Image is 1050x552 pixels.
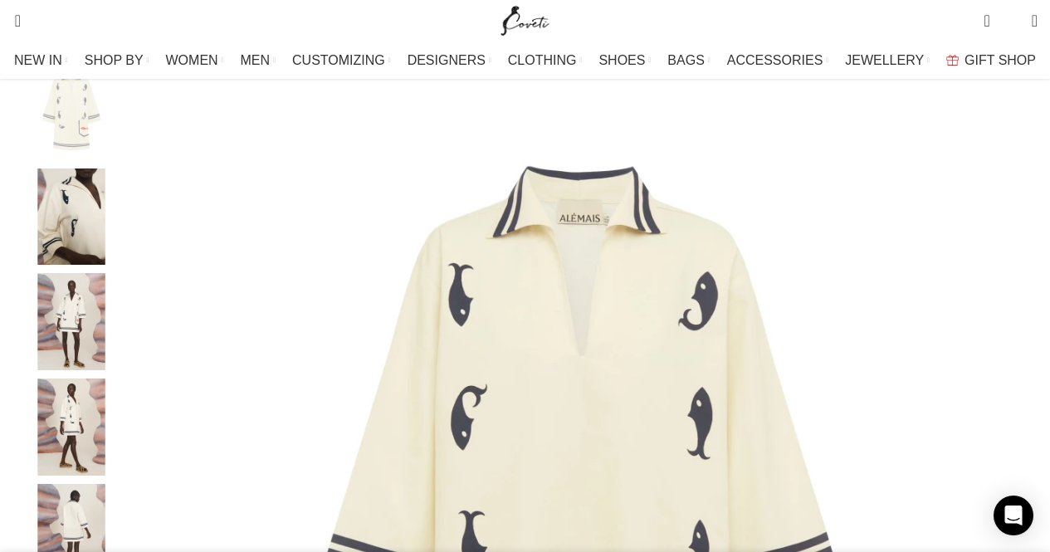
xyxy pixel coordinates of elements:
[21,169,122,274] div: 2 / 5
[845,44,930,77] a: JEWELLERY
[166,44,224,77] a: WOMEN
[21,273,122,379] div: 3 / 5
[21,63,122,160] img: Alemais
[292,52,385,68] span: CUSTOMIZING
[241,44,276,77] a: MEN
[985,8,998,21] span: 0
[508,52,577,68] span: CLOTHING
[14,52,62,68] span: NEW IN
[85,44,149,77] a: SHOP BY
[21,273,122,370] img: Alemais dresses
[975,4,998,37] a: 0
[845,52,924,68] span: JEWELLERY
[408,44,491,77] a: DESIGNERS
[21,169,122,266] img: Alemais
[21,379,122,484] div: 4 / 5
[727,52,823,68] span: ACCESSORIES
[946,44,1036,77] a: GIFT SHOP
[946,55,959,66] img: GiftBag
[727,44,829,77] a: ACCESSORIES
[408,52,486,68] span: DESIGNERS
[4,44,1046,77] div: Main navigation
[166,52,218,68] span: WOMEN
[85,52,144,68] span: SHOP BY
[21,63,122,169] div: 1 / 5
[4,4,21,37] a: Search
[965,52,1036,68] span: GIFT SHOP
[667,44,710,77] a: BAGS
[598,52,645,68] span: SHOES
[1006,17,1018,29] span: 0
[14,44,68,77] a: NEW IN
[497,12,553,27] a: Site logo
[508,44,583,77] a: CLOTHING
[994,496,1033,535] div: Open Intercom Messenger
[598,44,651,77] a: SHOES
[667,52,704,68] span: BAGS
[21,379,122,476] img: Alemais Marine Tunic Dress
[292,44,391,77] a: CUSTOMIZING
[241,52,271,68] span: MEN
[1003,4,1019,37] div: My Wishlist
